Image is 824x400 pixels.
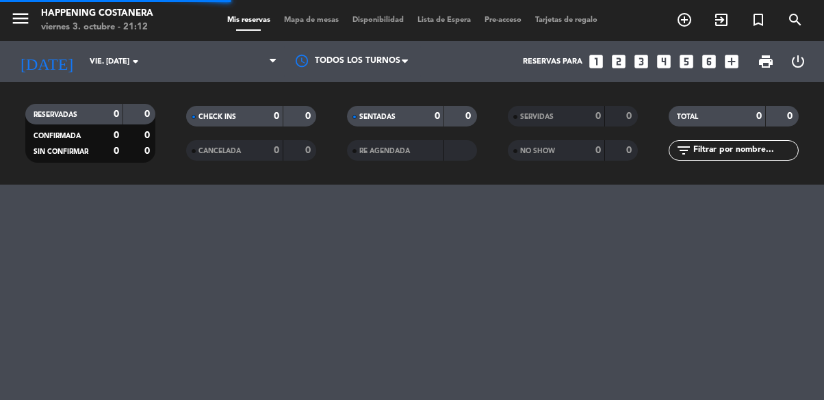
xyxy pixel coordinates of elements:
strong: 0 [756,111,762,121]
i: menu [10,8,31,29]
div: viernes 3. octubre - 21:12 [41,21,153,34]
strong: 0 [274,111,279,121]
i: add_box [723,53,741,70]
strong: 0 [465,111,474,121]
div: Happening Costanera [41,7,153,21]
span: RE AGENDADA [359,148,410,155]
span: SENTADAS [359,114,396,120]
span: Tarjetas de regalo [528,16,604,24]
i: filter_list [675,142,692,159]
strong: 0 [595,111,601,121]
strong: 0 [787,111,795,121]
span: TOTAL [677,114,698,120]
i: looks_5 [678,53,695,70]
span: Mis reservas [220,16,277,24]
strong: 0 [595,146,601,155]
i: add_circle_outline [676,12,693,28]
strong: 0 [144,131,153,140]
span: SIN CONFIRMAR [34,148,88,155]
span: Mapa de mesas [277,16,346,24]
strong: 0 [114,146,119,156]
span: RESERVADAS [34,111,77,118]
span: CONFIRMADA [34,133,81,139]
span: CANCELADA [198,148,241,155]
span: NO SHOW [520,148,555,155]
strong: 0 [305,146,313,155]
strong: 0 [144,109,153,119]
i: power_settings_new [790,53,806,70]
span: Pre-acceso [478,16,528,24]
strong: 0 [114,131,119,140]
button: menu [10,8,31,34]
span: SERVIDAS [520,114,554,120]
span: CHECK INS [198,114,236,120]
i: looks_6 [700,53,718,70]
i: looks_4 [655,53,673,70]
strong: 0 [435,111,440,121]
div: LOG OUT [782,41,814,82]
span: print [758,53,774,70]
strong: 0 [274,146,279,155]
i: looks_3 [632,53,650,70]
span: Lista de Espera [411,16,478,24]
strong: 0 [114,109,119,119]
i: turned_in_not [750,12,767,28]
strong: 0 [626,111,634,121]
i: [DATE] [10,46,83,77]
i: arrow_drop_down [127,53,144,70]
strong: 0 [305,111,313,121]
input: Filtrar por nombre... [692,143,798,158]
i: exit_to_app [713,12,730,28]
i: looks_two [610,53,628,70]
span: Reservas para [523,57,582,66]
strong: 0 [626,146,634,155]
i: search [787,12,803,28]
strong: 0 [144,146,153,156]
i: looks_one [587,53,605,70]
span: Disponibilidad [346,16,411,24]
